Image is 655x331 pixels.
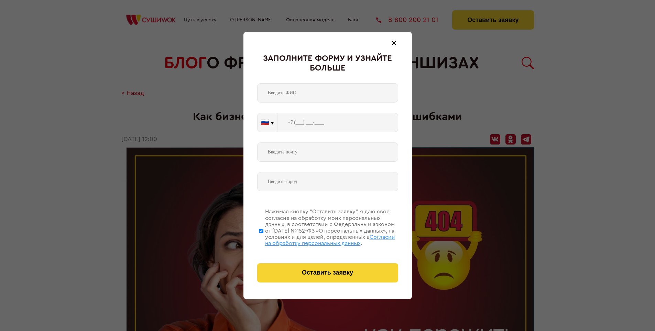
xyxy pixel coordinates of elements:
[265,234,395,246] span: Согласии на обработку персональных данных
[257,142,398,162] input: Введите почту
[257,54,398,73] div: Заполните форму и узнайте больше
[257,172,398,191] input: Введите город
[257,263,398,282] button: Оставить заявку
[257,83,398,103] input: Введите ФИО
[258,113,277,132] button: 🇷🇺
[265,209,398,246] div: Нажимая кнопку “Оставить заявку”, я даю свое согласие на обработку моих персональных данных, в со...
[277,113,398,132] input: +7 (___) ___-____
